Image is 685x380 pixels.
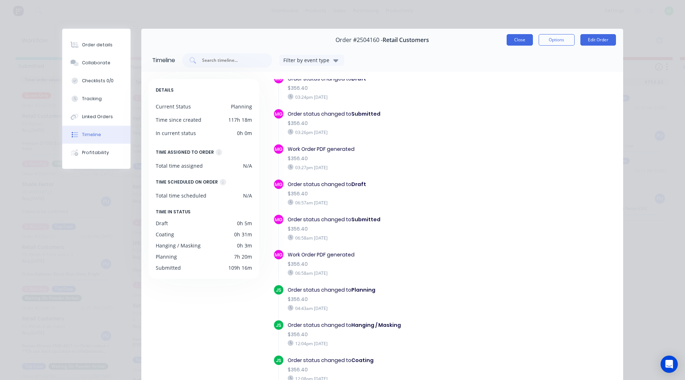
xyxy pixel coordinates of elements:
[237,242,252,249] div: 0h 3m
[276,322,281,329] span: JS
[288,129,499,135] div: 03:26pm [DATE]
[82,113,113,120] div: Linked Orders
[288,260,499,268] div: $356.40
[156,192,206,199] div: Total time scheduled
[351,216,380,223] b: Submitted
[288,340,499,347] div: 12:04pm [DATE]
[156,208,191,216] span: TIME IN STATUS
[62,54,131,72] button: Collaborate
[275,251,283,258] span: MG
[351,181,366,188] b: Draft
[288,321,499,329] div: Order status changed to
[82,78,114,84] div: Checklists 0/0
[243,192,252,199] div: N/A
[288,331,499,338] div: $356.40
[288,145,499,153] div: Work Order PDF generated
[228,264,252,272] div: 109h 16m
[276,287,281,293] span: JS
[156,219,168,227] div: Draft
[539,34,575,46] button: Options
[288,357,499,364] div: Order status changed to
[288,190,499,198] div: $356.40
[383,37,429,43] span: Retail Customers
[231,103,252,110] div: Planning
[237,129,252,137] div: 0h 0m
[279,55,344,66] button: Filter by event type
[234,231,252,238] div: 0h 31m
[156,242,201,249] div: Hanging / Masking
[335,37,383,43] span: Order #2504160 -
[275,181,283,188] span: MG
[661,356,678,373] div: Open Intercom Messenger
[288,225,499,233] div: $356.40
[288,120,499,127] div: $356.40
[228,116,252,124] div: 117h 18m
[156,162,203,170] div: Total time assigned
[82,149,109,156] div: Profitability
[288,235,499,241] div: 06:58am [DATE]
[156,264,181,272] div: Submitted
[283,56,332,64] div: Filter by event type
[237,219,252,227] div: 0h 5m
[275,75,283,82] span: MG
[62,126,131,144] button: Timeline
[152,56,175,65] div: Timeline
[201,57,261,64] input: Search timeline...
[288,296,499,303] div: $356.40
[288,164,499,171] div: 03:27pm [DATE]
[156,86,174,94] span: DETAILS
[156,116,201,124] div: Time since created
[234,253,252,260] div: 7h 20m
[243,162,252,170] div: N/A
[62,144,131,162] button: Profitability
[288,286,499,294] div: Order status changed to
[82,42,113,48] div: Order details
[275,146,283,153] span: MG
[288,84,499,92] div: $356.40
[156,129,196,137] div: In current status
[62,36,131,54] button: Order details
[507,34,533,46] button: Close
[156,253,177,260] div: Planning
[288,75,499,83] div: Order status changed to
[288,270,499,276] div: 06:58am [DATE]
[156,103,191,110] div: Current Status
[288,181,499,188] div: Order status changed to
[156,178,218,186] div: TIME SCHEDULED ON ORDER
[156,148,214,156] div: TIME ASSIGNED TO ORDER
[351,357,374,364] b: Coating
[82,96,102,102] div: Tracking
[288,305,499,311] div: 04:43am [DATE]
[62,90,131,108] button: Tracking
[580,34,616,46] button: Edit Order
[288,155,499,162] div: $356.40
[288,216,499,223] div: Order status changed to
[276,357,281,364] span: JS
[275,216,283,223] span: MG
[351,286,375,293] b: Planning
[288,110,499,118] div: Order status changed to
[288,94,499,100] div: 03:24pm [DATE]
[62,108,131,126] button: Linked Orders
[82,131,101,138] div: Timeline
[82,60,110,66] div: Collaborate
[351,110,380,117] b: Submitted
[288,366,499,374] div: $356.40
[156,231,174,238] div: Coating
[275,111,283,117] span: MG
[351,321,401,329] b: Hanging / Masking
[62,72,131,90] button: Checklists 0/0
[288,199,499,206] div: 06:57am [DATE]
[288,251,499,259] div: Work Order PDF generated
